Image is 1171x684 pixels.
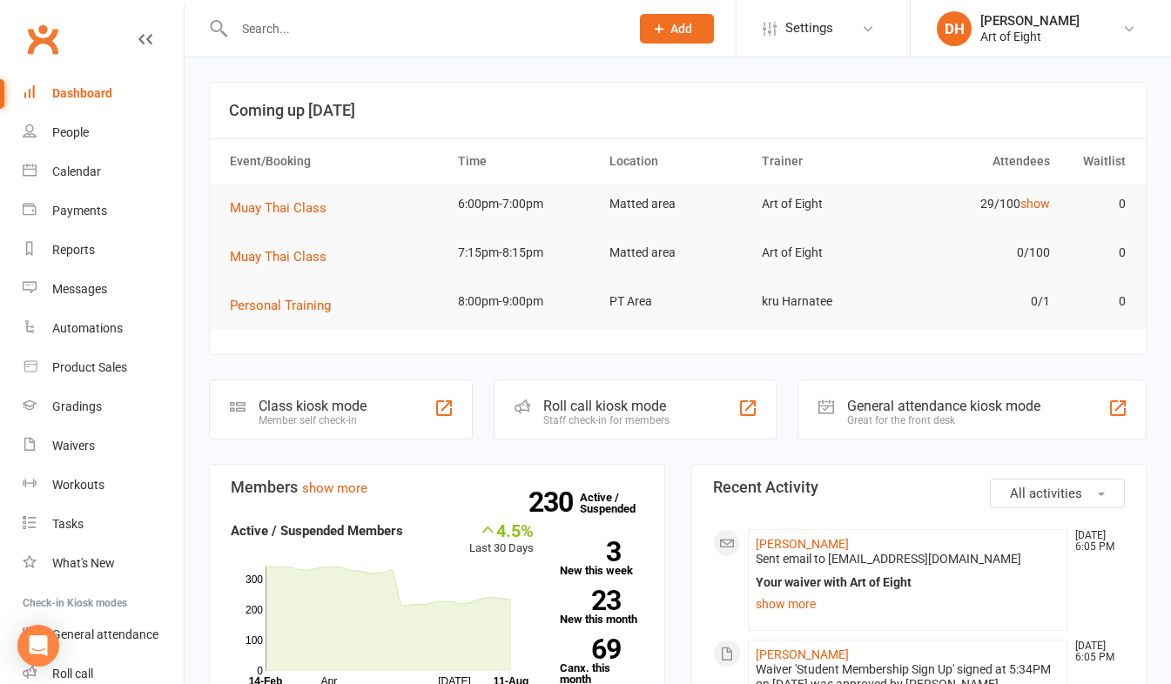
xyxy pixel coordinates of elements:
[905,139,1058,184] th: Attendees
[756,592,1060,616] a: show more
[52,243,95,257] div: Reports
[937,11,972,46] div: DH
[23,270,184,309] a: Messages
[528,489,580,515] strong: 230
[602,232,754,273] td: Matted area
[21,17,64,61] a: Clubworx
[52,321,123,335] div: Automations
[905,232,1058,273] td: 0/100
[231,479,643,496] h3: Members
[469,520,534,540] div: 4.5%
[1067,530,1124,553] time: [DATE] 6:05 PM
[1058,184,1134,225] td: 0
[259,398,367,414] div: Class kiosk mode
[754,139,906,184] th: Trainer
[229,17,617,41] input: Search...
[847,414,1040,426] div: Great for the front desk
[980,29,1080,44] div: Art of Eight
[52,125,89,139] div: People
[905,184,1058,225] td: 29/100
[847,398,1040,414] div: General attendance kiosk mode
[1010,486,1082,501] span: All activities
[560,587,621,614] strong: 23
[230,249,326,265] span: Muay Thai Class
[230,298,331,313] span: Personal Training
[230,295,343,316] button: Personal Training
[52,439,95,453] div: Waivers
[23,309,184,348] a: Automations
[23,466,184,505] a: Workouts
[905,281,1058,322] td: 0/1
[1058,139,1134,184] th: Waitlist
[1067,640,1124,663] time: [DATE] 6:05 PM
[469,520,534,558] div: Last 30 Days
[52,282,107,296] div: Messages
[450,232,602,273] td: 7:15pm-8:15pm
[23,615,184,654] a: General attendance kiosk mode
[450,281,602,322] td: 8:00pm-9:00pm
[1058,232,1134,273] td: 0
[580,479,656,527] a: 230Active / Suspended
[670,22,692,36] span: Add
[23,113,184,152] a: People
[52,556,115,570] div: What's New
[785,9,833,48] span: Settings
[23,426,184,466] a: Waivers
[560,541,643,576] a: 3New this week
[23,348,184,387] a: Product Sales
[17,625,59,667] div: Open Intercom Messenger
[23,74,184,113] a: Dashboard
[23,387,184,426] a: Gradings
[602,281,754,322] td: PT Area
[602,184,754,225] td: Matted area
[52,164,101,178] div: Calendar
[450,139,602,184] th: Time
[52,86,112,100] div: Dashboard
[302,480,367,496] a: show more
[560,636,621,662] strong: 69
[52,627,158,641] div: General attendance
[259,414,367,426] div: Member self check-in
[560,539,621,565] strong: 3
[230,200,326,216] span: Muay Thai Class
[560,590,643,625] a: 23New this month
[231,523,403,539] strong: Active / Suspended Members
[543,398,670,414] div: Roll call kiosk mode
[1058,281,1134,322] td: 0
[756,552,1021,566] span: Sent email to [EMAIL_ADDRESS][DOMAIN_NAME]
[754,281,906,322] td: kru Harnatee
[450,184,602,225] td: 6:00pm-7:00pm
[52,517,84,531] div: Tasks
[980,13,1080,29] div: [PERSON_NAME]
[52,204,107,218] div: Payments
[756,647,849,661] a: [PERSON_NAME]
[754,184,906,225] td: Art of Eight
[52,399,102,413] div: Gradings
[756,575,1060,590] div: Your waiver with Art of Eight
[23,231,184,270] a: Reports
[222,139,450,184] th: Event/Booking
[23,152,184,191] a: Calendar
[229,102,1127,119] h3: Coming up [DATE]
[756,537,849,551] a: [PERSON_NAME]
[52,360,127,374] div: Product Sales
[1020,197,1050,211] a: show
[230,246,339,267] button: Muay Thai Class
[52,478,104,492] div: Workouts
[602,139,754,184] th: Location
[23,544,184,583] a: What's New
[754,232,906,273] td: Art of Eight
[23,505,184,544] a: Tasks
[713,479,1126,496] h3: Recent Activity
[543,414,670,426] div: Staff check-in for members
[230,198,339,218] button: Muay Thai Class
[640,14,714,44] button: Add
[23,191,184,231] a: Payments
[990,479,1125,508] button: All activities
[52,667,93,681] div: Roll call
